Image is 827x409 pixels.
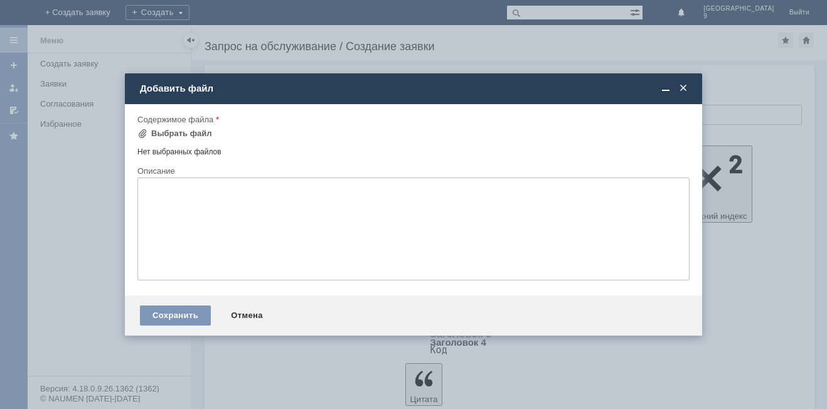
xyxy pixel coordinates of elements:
div: Описание [137,167,687,175]
div: Содержимое файла [137,115,687,124]
div: Добавить файл [140,83,690,94]
span: Закрыть [677,83,690,94]
div: Выбрать файл [151,129,212,139]
div: Нет выбранных файлов [137,142,690,157]
span: Свернуть (Ctrl + M) [659,83,672,94]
